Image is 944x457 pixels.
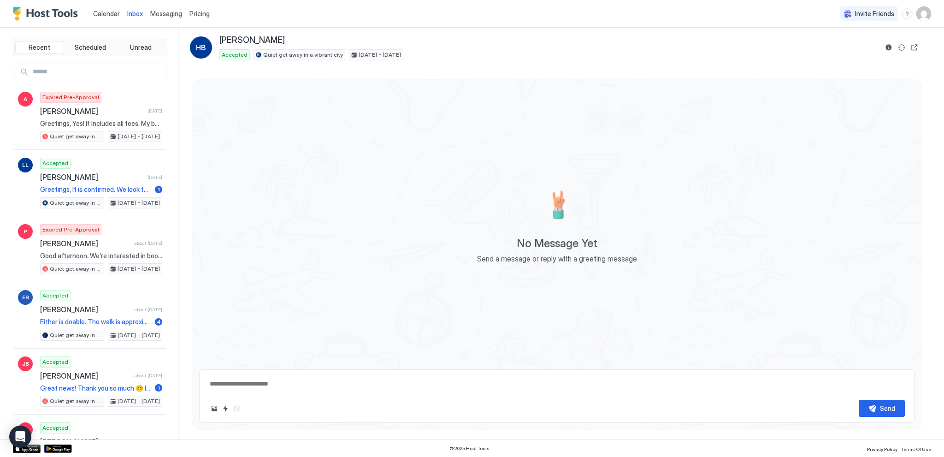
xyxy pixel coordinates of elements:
div: Empty image [529,178,584,233]
input: Input Field [29,64,166,80]
span: [PERSON_NAME] [40,437,130,446]
span: Pricing [189,10,210,18]
div: User profile [916,6,931,21]
div: tab-group [13,39,167,56]
a: Inbox [127,9,143,18]
span: Good afternoon. We’re interested in booking a stay at your home in [GEOGRAPHIC_DATA][PERSON_NAME]... [40,252,162,260]
span: Accepted [222,51,248,59]
span: LL [22,161,29,169]
span: Privacy Policy [867,446,897,452]
span: Quiet get away in a vibrant city [50,397,102,405]
span: Greetings, It is confirmed. We look forward to your stay. My best, [PERSON_NAME] [40,185,151,194]
span: about [DATE] [134,439,162,445]
span: Great news! Thank you so much 😊 It’s a great time of year in [GEOGRAPHIC_DATA]. My best, [PERSON_... [40,384,151,392]
span: P [24,227,27,236]
span: Calendar [93,10,120,18]
button: Open reservation [909,42,920,53]
span: Accepted [42,159,68,167]
span: about [DATE] [134,373,162,379]
span: [DATE] - [DATE] [118,199,160,207]
span: [DATE] [147,108,162,114]
span: JB [22,360,29,368]
span: Quiet get away in a vibrant city [50,331,102,339]
span: 1 [158,186,160,193]
span: [PERSON_NAME] [40,305,130,314]
span: about [DATE] [134,307,162,313]
span: [PERSON_NAME] [40,107,144,116]
button: Reservation information [883,42,894,53]
button: Recent [15,41,64,54]
button: Scheduled [66,41,115,54]
span: Quiet get away in a vibrant city [263,51,343,59]
span: Expired Pre-Approval [42,93,99,101]
button: Unread [116,41,165,54]
span: [PERSON_NAME] [40,239,130,248]
span: Accepted [42,291,68,300]
a: Calendar [93,9,120,18]
span: Scheduled [75,43,106,52]
span: Quiet get away in a vibrant city [50,199,102,207]
span: Recent [29,43,50,52]
span: HB [196,42,206,53]
span: 4 [157,318,161,325]
span: [DATE] [147,174,162,180]
span: [PERSON_NAME] [40,371,130,380]
span: Accepted [42,424,68,432]
span: Either is doable. The walk is approximately 15 minutes and using bikes is quicker. I would say it... [40,318,151,326]
span: [DATE] - [DATE] [118,397,160,405]
span: © 2025 Host Tools [449,445,490,451]
span: [PERSON_NAME] [219,35,285,46]
button: Quick reply [220,403,231,414]
span: Send a message or reply with a greeting message [477,254,637,263]
span: Invite Friends [855,10,894,18]
span: Greetings, Yes! It Includes all fees. My best, [PERSON_NAME] [40,119,162,128]
div: menu [902,8,913,19]
a: Privacy Policy [867,444,897,453]
a: App Store [13,445,41,453]
button: Sync reservation [896,42,907,53]
span: A [24,95,27,103]
span: Terms Of Use [901,446,931,452]
span: Expired Pre-Approval [42,226,99,234]
span: Accepted [42,358,68,366]
span: [DATE] - [DATE] [359,51,401,59]
span: [DATE] - [DATE] [118,331,160,339]
a: Terms Of Use [901,444,931,453]
span: about [DATE] [134,240,162,246]
span: Messaging [150,10,182,18]
a: Google Play Store [44,445,72,453]
a: Host Tools Logo [13,7,82,21]
span: [DATE] - [DATE] [118,132,160,141]
button: Upload image [209,403,220,414]
span: Unread [130,43,152,52]
span: Quiet get away in a vibrant city [50,265,102,273]
span: [PERSON_NAME] [40,172,144,182]
a: Messaging [150,9,182,18]
span: No Message Yet [517,237,597,250]
div: Open Intercom Messenger [9,426,31,448]
span: Inbox [127,10,143,18]
button: Send [859,400,905,417]
span: [DATE] - [DATE] [118,265,160,273]
div: Send [880,404,895,413]
span: 1 [158,385,160,392]
span: EB [22,293,29,302]
span: Quiet get away in a vibrant city [50,132,102,141]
